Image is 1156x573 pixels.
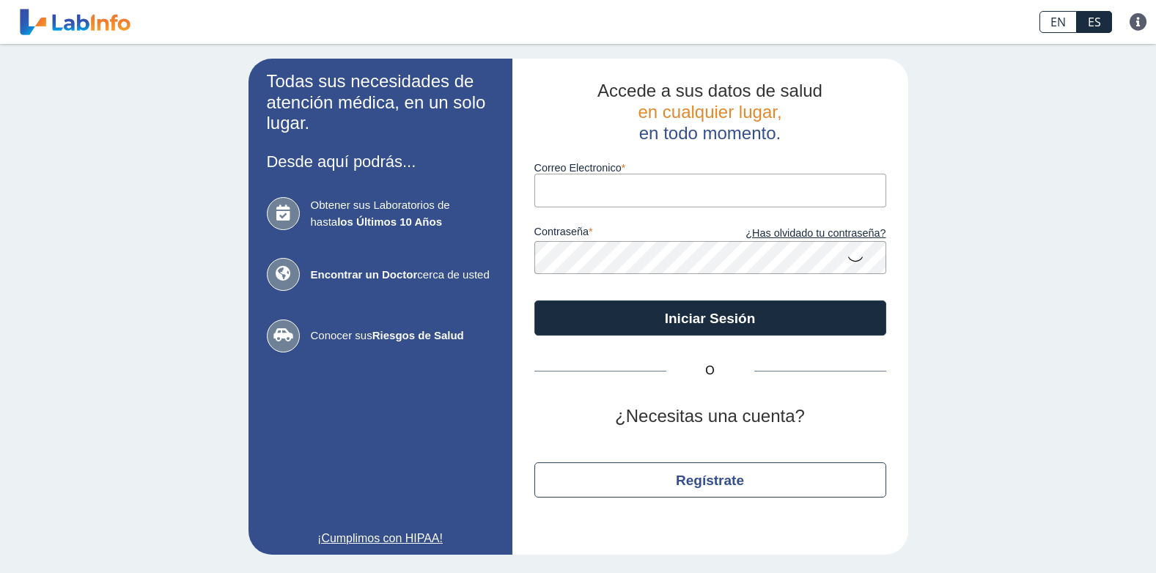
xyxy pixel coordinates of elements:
[337,215,442,228] b: los Últimos 10 Años
[267,152,494,171] h3: Desde aquí podrás...
[267,71,494,134] h2: Todas sus necesidades de atención médica, en un solo lugar.
[534,406,886,427] h2: ¿Necesitas una cuenta?
[311,267,494,284] span: cerca de usted
[639,123,781,143] span: en todo momento.
[638,102,781,122] span: en cualquier lugar,
[267,530,494,547] a: ¡Cumplimos con HIPAA!
[534,162,886,174] label: Correo Electronico
[1026,516,1140,557] iframe: Help widget launcher
[710,226,886,242] a: ¿Has olvidado tu contraseña?
[1039,11,1077,33] a: EN
[597,81,822,100] span: Accede a sus datos de salud
[311,268,418,281] b: Encontrar un Doctor
[311,197,494,230] span: Obtener sus Laboratorios de hasta
[311,328,494,344] span: Conocer sus
[1077,11,1112,33] a: ES
[534,462,886,498] button: Regístrate
[534,300,886,336] button: Iniciar Sesión
[666,362,754,380] span: O
[534,226,710,242] label: contraseña
[372,329,464,341] b: Riesgos de Salud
